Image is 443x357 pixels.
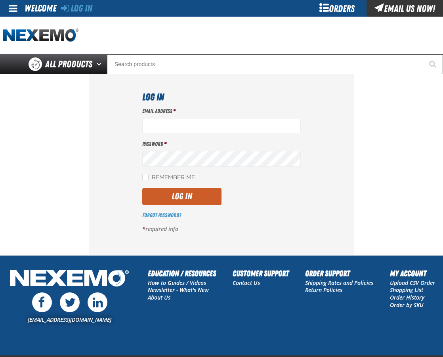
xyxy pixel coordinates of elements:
label: Password [142,140,301,148]
input: Remember Me [142,174,149,180]
h2: My Account [390,267,435,279]
a: About Us [148,294,170,301]
a: Newsletter - What's New [148,286,209,294]
a: Order by SKU [390,301,424,309]
a: Return Policies [305,286,342,294]
img: Nexemo logo [3,29,78,42]
p: required info [142,225,301,233]
a: Shipping Rates and Policies [305,279,373,286]
a: Home [3,29,78,42]
h2: Customer Support [233,267,289,279]
label: Remember Me [142,174,195,181]
h2: Order Support [305,267,373,279]
input: Search [107,54,443,74]
a: Contact Us [233,279,260,286]
h1: Log In [142,90,301,104]
img: Nexemo Logo [8,267,131,291]
span: All Products [45,57,92,71]
a: How to Guides / Videos [148,279,206,286]
a: [EMAIL_ADDRESS][DOMAIN_NAME] [28,316,111,323]
button: Start Searching [423,54,443,74]
h2: Education / Resources [148,267,216,279]
button: Log In [142,188,221,205]
a: Shopping List [390,286,423,294]
a: Forgot Password? [142,212,181,218]
label: Email Address [142,107,301,115]
a: Upload CSV Order [390,279,435,286]
a: Log In [61,3,92,14]
a: Order History [390,294,424,301]
button: Open All Products pages [94,54,107,74]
